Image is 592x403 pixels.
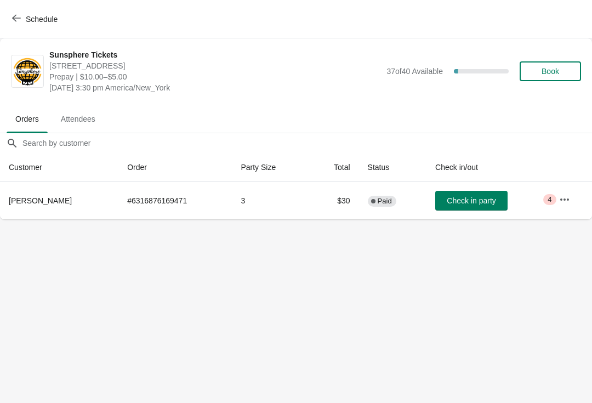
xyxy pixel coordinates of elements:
span: [STREET_ADDRESS] [49,60,381,71]
button: Schedule [5,9,66,29]
button: Check in party [435,191,508,211]
span: 4 [548,195,551,204]
span: [DATE] 3:30 pm America/New_York [49,82,381,93]
th: Status [359,153,426,182]
td: # 6316876169471 [118,182,232,219]
button: Book [520,61,581,81]
th: Total [309,153,358,182]
span: Book [542,67,559,76]
td: 3 [232,182,309,219]
span: Attendees [52,109,104,129]
span: Schedule [26,15,58,24]
input: Search by customer [22,133,592,153]
span: Paid [378,197,392,206]
th: Order [118,153,232,182]
span: Prepay | $10.00–$5.00 [49,71,381,82]
span: Check in party [447,196,496,205]
span: [PERSON_NAME] [9,196,72,205]
span: Sunsphere Tickets [49,49,381,60]
th: Party Size [232,153,309,182]
span: Orders [7,109,48,129]
td: $30 [309,182,358,219]
th: Check in/out [426,153,550,182]
span: 37 of 40 Available [386,67,443,76]
img: Sunsphere Tickets [12,56,43,87]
